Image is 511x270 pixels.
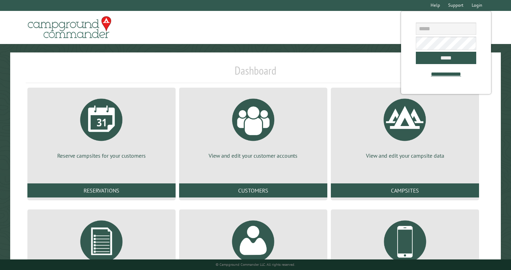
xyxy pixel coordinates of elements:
[27,183,176,197] a: Reservations
[188,93,319,159] a: View and edit your customer accounts
[36,93,167,159] a: Reserve campsites for your customers
[216,262,295,267] small: © Campground Commander LLC. All rights reserved.
[339,152,471,159] p: View and edit your campsite data
[331,183,479,197] a: Campsites
[339,93,471,159] a: View and edit your campsite data
[26,64,486,83] h1: Dashboard
[179,183,327,197] a: Customers
[188,152,319,159] p: View and edit your customer accounts
[36,152,167,159] p: Reserve campsites for your customers
[26,14,113,41] img: Campground Commander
